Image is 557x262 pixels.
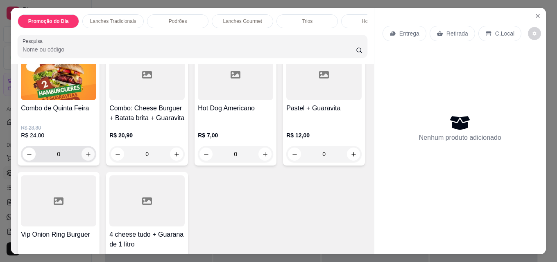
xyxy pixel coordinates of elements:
[21,131,96,139] p: R$ 24,00
[109,230,185,249] h4: 4 cheese tudo + Guarana de 1 litro
[419,133,501,143] p: Nenhum produto adicionado
[169,18,187,25] p: Podrões
[82,148,95,161] button: increase-product-quantity
[23,38,45,45] label: Pesquisa
[288,148,301,161] button: decrease-product-quantity
[28,18,69,25] p: Promoção do Dia
[90,18,136,25] p: Lanches Tradicionais
[302,18,312,25] p: Trios
[495,29,514,38] p: C.Local
[109,131,185,139] p: R$ 20,90
[21,49,96,100] img: product-image
[286,131,362,139] p: R$ 12,00
[531,9,544,22] button: Close
[286,103,362,113] h4: Pastel + Guaravita
[446,29,468,38] p: Retirada
[399,29,419,38] p: Entrega
[223,18,262,25] p: Lanches Gourmet
[23,148,36,161] button: decrease-product-quantity
[198,103,273,113] h4: Hot Dog Americano
[170,148,183,161] button: increase-product-quantity
[21,230,96,240] h4: Vip Onion Ring Burguer
[111,148,124,161] button: decrease-product-quantity
[198,131,273,139] p: R$ 7,00
[199,148,213,161] button: decrease-product-quantity
[21,125,96,131] p: R$ 28,80
[109,103,185,123] h4: Combo: Cheese Burguer + Batata brita + Guaravita
[528,27,541,40] button: decrease-product-quantity
[21,103,96,113] h4: Combo de Quinta Feira
[362,18,382,25] p: Hot Dogs
[347,148,360,161] button: increase-product-quantity
[258,148,272,161] button: increase-product-quantity
[23,45,356,54] input: Pesquisa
